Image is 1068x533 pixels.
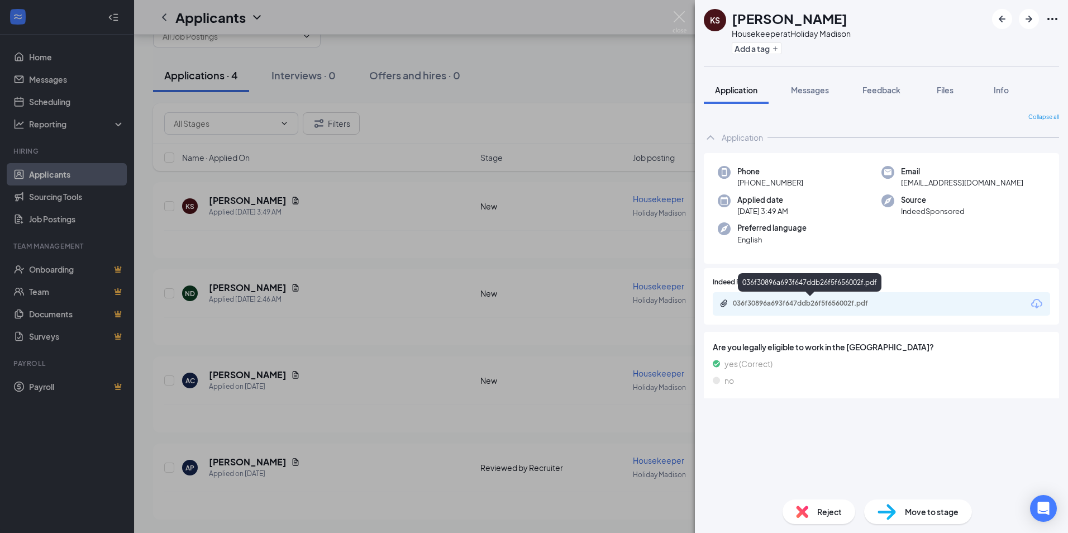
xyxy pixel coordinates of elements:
[1030,297,1043,311] svg: Download
[724,374,734,387] span: no
[715,85,757,95] span: Application
[732,28,851,39] div: Housekeeper at Holiday Madison
[995,12,1009,26] svg: ArrowLeftNew
[1046,12,1059,26] svg: Ellipses
[719,299,728,308] svg: Paperclip
[994,85,1009,95] span: Info
[772,45,779,52] svg: Plus
[733,299,889,308] div: 036f30896a693f647ddb26f5f656002f.pdf
[901,166,1023,177] span: Email
[1028,113,1059,122] span: Collapse all
[737,177,803,188] span: [PHONE_NUMBER]
[710,15,720,26] div: KS
[862,85,900,95] span: Feedback
[992,9,1012,29] button: ArrowLeftNew
[901,194,965,206] span: Source
[732,42,781,54] button: PlusAdd a tag
[905,506,959,518] span: Move to stage
[719,299,900,310] a: Paperclip036f30896a693f647ddb26f5f656002f.pdf
[737,222,807,234] span: Preferred language
[737,194,788,206] span: Applied date
[937,85,953,95] span: Files
[704,131,717,144] svg: ChevronUp
[737,234,807,245] span: English
[724,358,773,370] span: yes (Correct)
[713,341,1050,353] span: Are you legally eligible to work in the [GEOGRAPHIC_DATA]?
[1019,9,1039,29] button: ArrowRight
[817,506,842,518] span: Reject
[737,166,803,177] span: Phone
[732,9,847,28] h1: [PERSON_NAME]
[1022,12,1036,26] svg: ArrowRight
[791,85,829,95] span: Messages
[737,206,788,217] span: [DATE] 3:49 AM
[901,206,965,217] span: IndeedSponsored
[901,177,1023,188] span: [EMAIL_ADDRESS][DOMAIN_NAME]
[722,132,763,143] div: Application
[1030,495,1057,522] div: Open Intercom Messenger
[738,273,881,292] div: 036f30896a693f647ddb26f5f656002f.pdf
[713,277,762,288] span: Indeed Resume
